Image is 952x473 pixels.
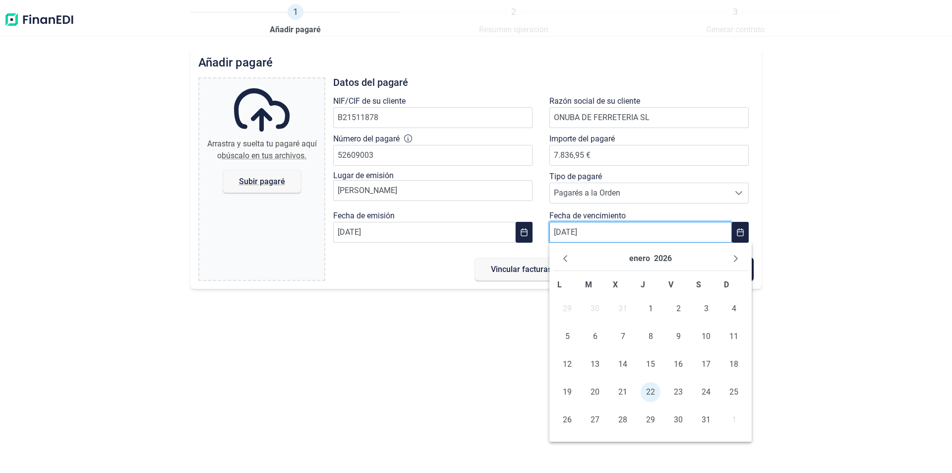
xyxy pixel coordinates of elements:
[720,406,748,434] td: 01/02/2026
[491,266,552,273] span: Vincular facturas
[668,382,688,402] span: 23
[724,327,744,346] span: 11
[549,171,602,183] label: Tipo de pagaré
[629,251,650,267] button: Choose Month
[692,406,720,434] td: 31/01/2026
[203,138,320,162] div: Arrastra y suelta tu pagaré aquí o
[222,151,306,160] span: búscalo en tus archivos.
[585,382,605,402] span: 20
[724,354,744,374] span: 18
[696,327,716,346] span: 10
[553,378,581,406] td: 19/01/2026
[585,410,605,430] span: 27
[581,378,609,406] td: 20/01/2026
[609,350,637,378] td: 14/01/2026
[557,410,577,430] span: 26
[720,350,748,378] td: 18/01/2026
[692,350,720,378] td: 17/01/2026
[692,323,720,350] td: 10/01/2026
[641,327,660,346] span: 8
[581,350,609,378] td: 13/01/2026
[581,323,609,350] td: 06/01/2026
[668,410,688,430] span: 30
[581,406,609,434] td: 27/01/2026
[696,280,701,289] span: S
[613,280,618,289] span: X
[724,299,744,319] span: 4
[664,406,692,434] td: 30/01/2026
[668,280,673,289] span: V
[637,295,664,323] td: 01/01/2026
[613,354,633,374] span: 14
[641,410,660,430] span: 29
[668,327,688,346] span: 9
[641,382,660,402] span: 22
[549,222,732,243] input: DD/MM/YYYY
[549,210,626,222] label: Fecha de vencimiento
[557,280,562,289] span: L
[720,295,748,323] td: 04/01/2026
[516,222,533,243] button: Choose Date
[668,354,688,374] span: 16
[637,406,664,434] td: 29/01/2026
[288,4,303,20] span: 1
[696,382,716,402] span: 24
[664,323,692,350] td: 09/01/2026
[270,4,321,36] a: 1Añadir pagaré
[585,280,592,289] span: M
[664,350,692,378] td: 16/01/2026
[696,410,716,430] span: 31
[239,178,285,185] span: Subir pagaré
[696,354,716,374] span: 17
[609,406,637,434] td: 28/01/2026
[333,210,395,222] label: Fecha de emisión
[609,295,637,323] td: 31/12/2025
[553,406,581,434] td: 26/01/2026
[637,323,664,350] td: 08/01/2026
[333,77,754,87] h3: Datos del pagaré
[333,171,394,180] label: Lugar de emisión
[549,133,615,145] label: Importe del pagaré
[613,382,633,402] span: 21
[696,299,716,319] span: 3
[549,243,752,442] div: Choose Date
[613,410,633,430] span: 28
[720,378,748,406] td: 25/01/2026
[4,4,74,36] img: Logo de aplicación
[270,24,321,36] span: Añadir pagaré
[724,382,744,402] span: 25
[553,350,581,378] td: 12/01/2026
[637,350,664,378] td: 15/01/2026
[664,295,692,323] td: 02/01/2026
[609,378,637,406] td: 21/01/2026
[198,56,754,69] h2: Añadir pagaré
[724,280,729,289] span: D
[692,295,720,323] td: 03/01/2026
[557,327,577,346] span: 5
[609,323,637,350] td: 07/01/2026
[637,378,664,406] td: 22/01/2026
[585,327,605,346] span: 6
[549,95,640,107] label: Razón social de su cliente
[557,382,577,402] span: 19
[668,299,688,319] span: 2
[333,222,516,243] input: DD/MM/YYYY
[553,323,581,350] td: 05/01/2026
[333,133,400,145] label: Número del pagaré
[641,280,645,289] span: J
[728,251,744,267] button: Next Month
[654,251,672,267] button: Choose Year
[664,378,692,406] td: 23/01/2026
[613,327,633,346] span: 7
[333,95,406,107] label: NIF/CIF de su cliente
[641,354,660,374] span: 15
[581,295,609,323] td: 30/12/2025
[553,295,581,323] td: 29/12/2025
[692,378,720,406] td: 24/01/2026
[557,251,573,267] button: Previous Month
[585,354,605,374] span: 13
[641,299,660,319] span: 1
[732,222,749,243] button: Choose Date
[475,258,568,281] button: Vincular facturas
[557,354,577,374] span: 12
